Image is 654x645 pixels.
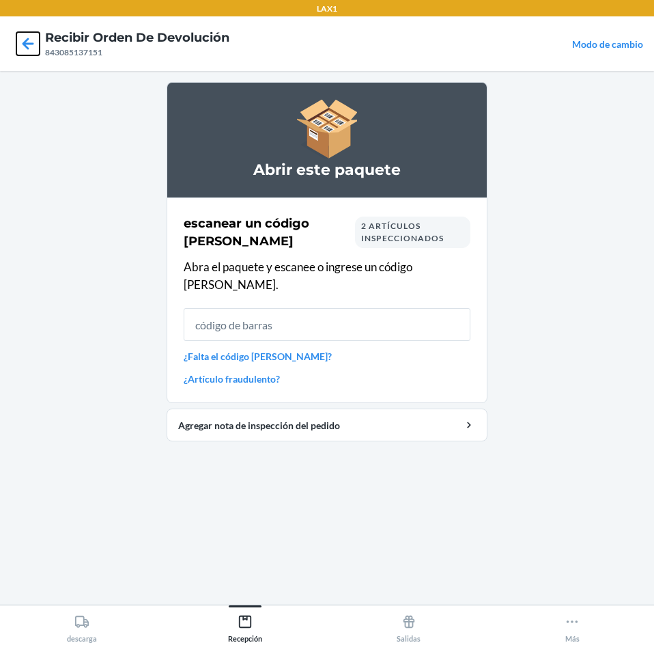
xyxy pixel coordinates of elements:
div: Más [565,609,580,643]
h2: escanear un código [PERSON_NAME] [184,215,355,250]
h4: Recibir orden de devolución [45,29,229,46]
div: descarga [67,609,97,643]
button: Recepción [164,605,328,643]
button: Salidas [327,605,491,643]
a: ¿Artículo fraudulento? [184,372,470,386]
div: Salidas [397,609,421,643]
p: Abra el paquete y escanee o ingrese un código [PERSON_NAME]. [184,258,470,293]
p: LAX1 [317,3,337,15]
a: Modo de cambio [572,38,643,50]
div: Recepción [228,609,262,643]
div: 843085137151 [45,46,229,59]
a: ¿Falta el código [PERSON_NAME]? [184,349,470,363]
input: código de barras [184,308,470,341]
h3: Abrir este paquete [184,159,470,181]
span: 2 artículos inspeccionados [361,221,444,243]
button: Agregar nota de inspección del pedido [167,409,487,441]
div: Agregar nota de inspección del pedido [178,418,476,433]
